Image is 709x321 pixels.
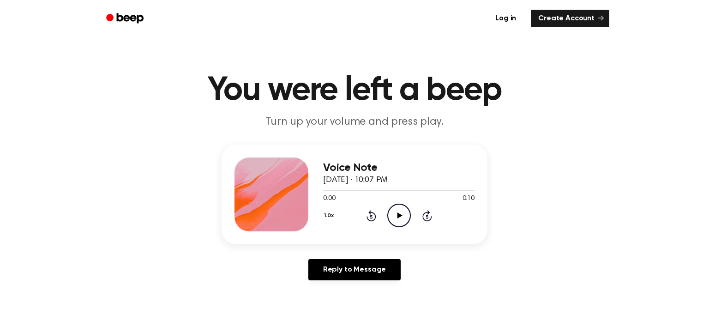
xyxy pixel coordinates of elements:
span: [DATE] · 10:07 PM [323,176,388,184]
button: 1.0x [323,208,337,224]
h1: You were left a beep [118,74,591,107]
h3: Voice Note [323,162,475,174]
a: Log in [486,8,525,29]
a: Reply to Message [308,259,401,280]
span: 0:10 [463,194,475,204]
p: Turn up your volume and press play. [177,115,532,130]
a: Create Account [531,10,609,27]
a: Beep [100,10,152,28]
span: 0:00 [323,194,335,204]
